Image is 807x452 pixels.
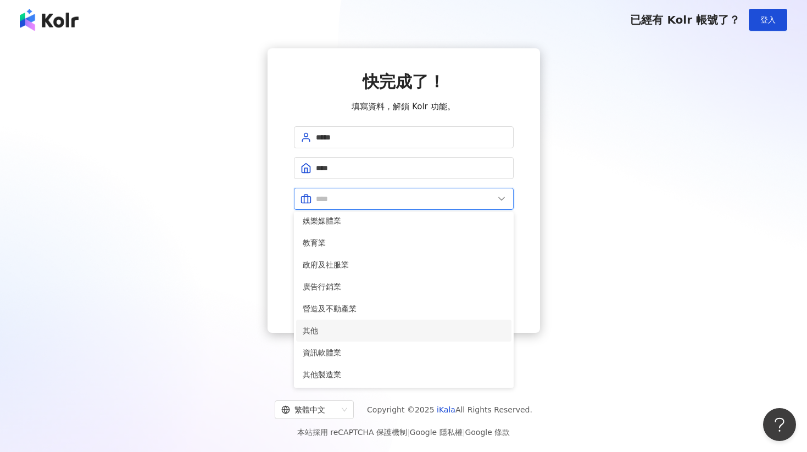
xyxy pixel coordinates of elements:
a: iKala [437,405,455,414]
span: 娛樂媒體業 [303,215,505,227]
span: 廣告行銷業 [303,281,505,293]
span: 填寫資料，解鎖 Kolr 功能。 [352,100,455,113]
span: Copyright © 2025 All Rights Reserved. [367,403,532,416]
span: 快完成了！ [363,72,445,91]
a: Google 條款 [465,428,510,437]
span: 政府及社服業 [303,259,505,271]
span: 資訊軟體業 [303,347,505,359]
span: 其他 [303,325,505,337]
img: logo [20,9,79,31]
span: | [463,428,465,437]
span: 已經有 Kolr 帳號了？ [630,13,740,26]
span: 教育業 [303,237,505,249]
span: 登入 [760,15,776,24]
span: 本站採用 reCAPTCHA 保護機制 [297,426,510,439]
div: 繁體中文 [281,401,337,418]
iframe: Help Scout Beacon - Open [763,408,796,441]
span: 其他製造業 [303,369,505,381]
button: 登入 [749,9,787,31]
span: 營造及不動產業 [303,303,505,315]
a: Google 隱私權 [410,428,463,437]
span: | [407,428,410,437]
